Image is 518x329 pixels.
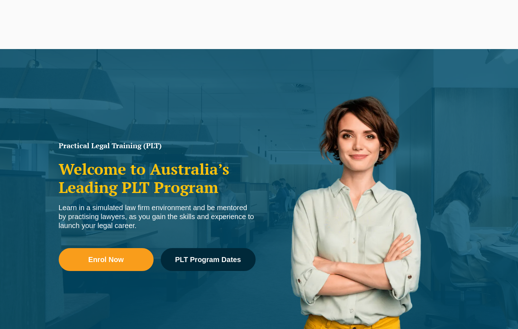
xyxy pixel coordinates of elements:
[161,248,256,271] a: PLT Program Dates
[59,160,256,196] h2: Welcome to Australia’s Leading PLT Program
[59,142,256,149] h1: Practical Legal Training (PLT)
[59,248,154,271] a: Enrol Now
[59,203,256,230] div: Learn in a simulated law firm environment and be mentored by practising lawyers, as you gain the ...
[175,256,241,263] span: PLT Program Dates
[88,256,124,263] span: Enrol Now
